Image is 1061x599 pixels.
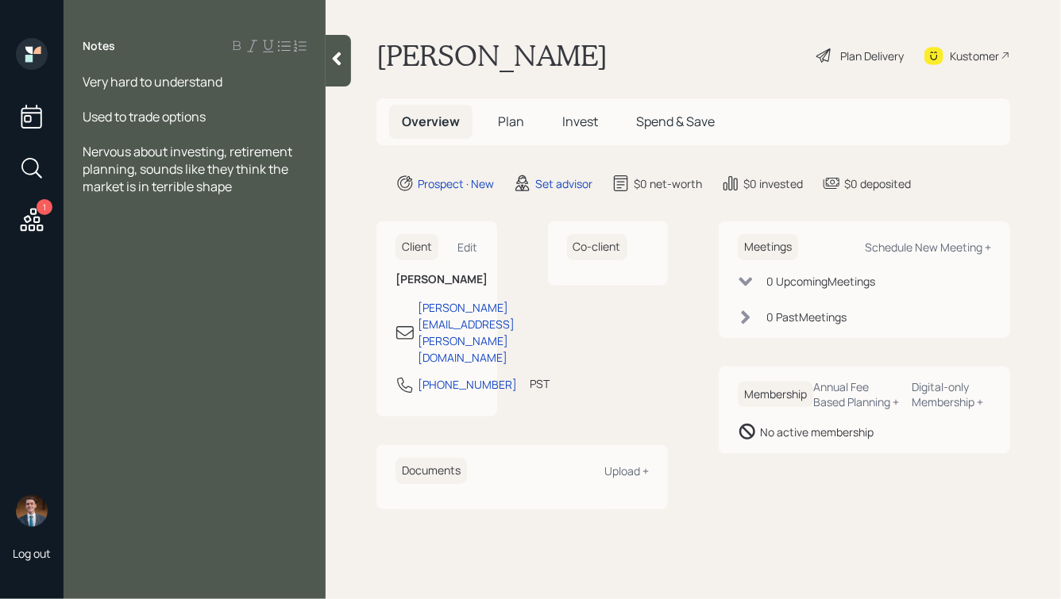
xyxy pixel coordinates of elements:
[950,48,999,64] div: Kustomer
[865,240,991,255] div: Schedule New Meeting +
[395,458,467,484] h6: Documents
[83,108,206,125] span: Used to trade options
[83,38,115,54] label: Notes
[418,175,494,192] div: Prospect · New
[458,240,478,255] div: Edit
[844,175,911,192] div: $0 deposited
[840,48,904,64] div: Plan Delivery
[83,143,295,195] span: Nervous about investing, retirement planning, sounds like they think the market is in terrible shape
[636,113,715,130] span: Spend & Save
[16,495,48,527] img: hunter_neumayer.jpg
[13,546,51,561] div: Log out
[766,273,875,290] div: 0 Upcoming Meeting s
[530,375,550,392] div: PST
[813,379,900,409] div: Annual Fee Based Planning +
[738,382,813,408] h6: Membership
[418,299,515,366] div: [PERSON_NAME][EMAIL_ADDRESS][PERSON_NAME][DOMAIN_NAME]
[376,38,608,73] h1: [PERSON_NAME]
[418,376,517,393] div: [PHONE_NUMBER]
[402,113,460,130] span: Overview
[37,199,52,215] div: 1
[738,234,798,260] h6: Meetings
[498,113,524,130] span: Plan
[604,463,649,478] div: Upload +
[766,309,847,325] div: 0 Past Meeting s
[562,113,598,130] span: Invest
[395,234,438,260] h6: Client
[567,234,627,260] h6: Co-client
[912,379,991,409] div: Digital-only Membership +
[83,73,222,90] span: Very hard to understand
[395,273,478,286] h6: [PERSON_NAME]
[743,175,803,192] div: $0 invested
[634,175,702,192] div: $0 net-worth
[760,424,874,440] div: No active membership
[535,175,592,192] div: Set advisor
